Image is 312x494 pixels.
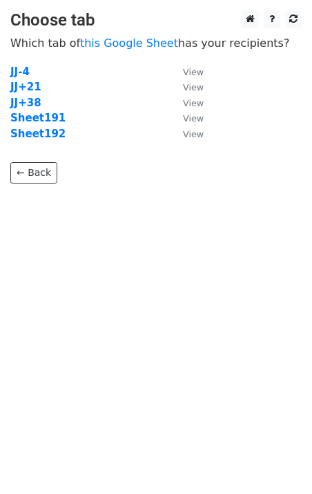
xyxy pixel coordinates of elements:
[10,97,41,109] a: JJ+38
[10,162,57,184] a: ← Back
[169,128,204,140] a: View
[169,81,204,93] a: View
[10,112,66,124] a: Sheet191
[10,81,41,93] a: JJ+21
[10,128,66,140] a: Sheet192
[183,67,204,77] small: View
[169,112,204,124] a: View
[183,113,204,123] small: View
[183,82,204,92] small: View
[80,37,178,50] a: this Google Sheet
[169,97,204,109] a: View
[10,66,30,78] a: JJ-4
[10,36,302,50] p: Which tab of has your recipients?
[10,10,302,30] h3: Choose tab
[183,98,204,108] small: View
[183,129,204,139] small: View
[169,66,204,78] a: View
